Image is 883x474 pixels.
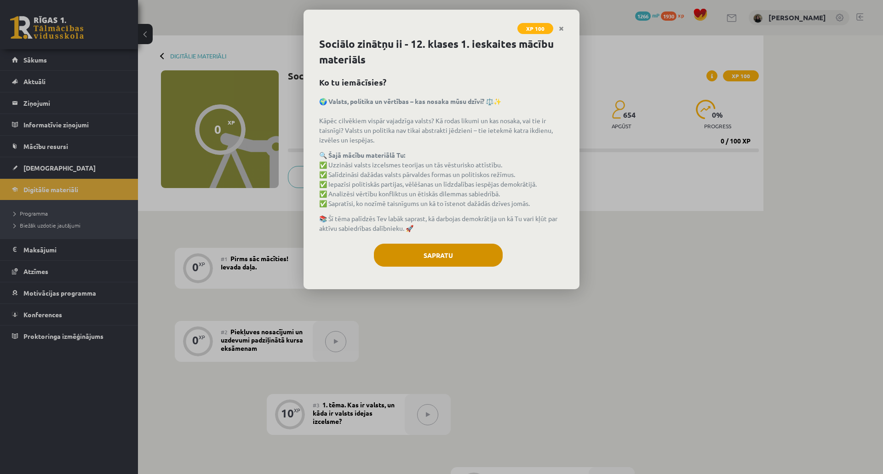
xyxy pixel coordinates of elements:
span: XP 100 [517,23,553,34]
p: 📚 Šī tēma palīdzēs Tev labāk saprast, kā darbojas demokrātija un kā Tu vari kļūt par aktīvu sabie... [319,214,564,233]
strong: 🔍 Šajā mācību materiālā Tu: [319,151,405,159]
strong: 🌍 Valsts, politika un vērtības – kas nosaka mūsu dzīvi? ⚖️✨ [319,97,501,105]
p: Kāpēc cilvēkiem vispār vajadzīga valsts? Kā rodas likumi un kas nosaka, vai tie ir taisnīgi? Vals... [319,97,564,145]
a: Close [553,20,569,38]
h2: Ko tu iemācīsies? [319,76,564,88]
button: Sapratu [374,244,503,267]
h1: Sociālo zinātņu ii - 12. klases 1. ieskaites mācību materiāls [319,36,564,68]
p: ✅ Uzzināsi valsts izcelsmes teorijas un tās vēsturisko attīstību. ✅ Salīdzināsi dažādas valsts pā... [319,150,564,208]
